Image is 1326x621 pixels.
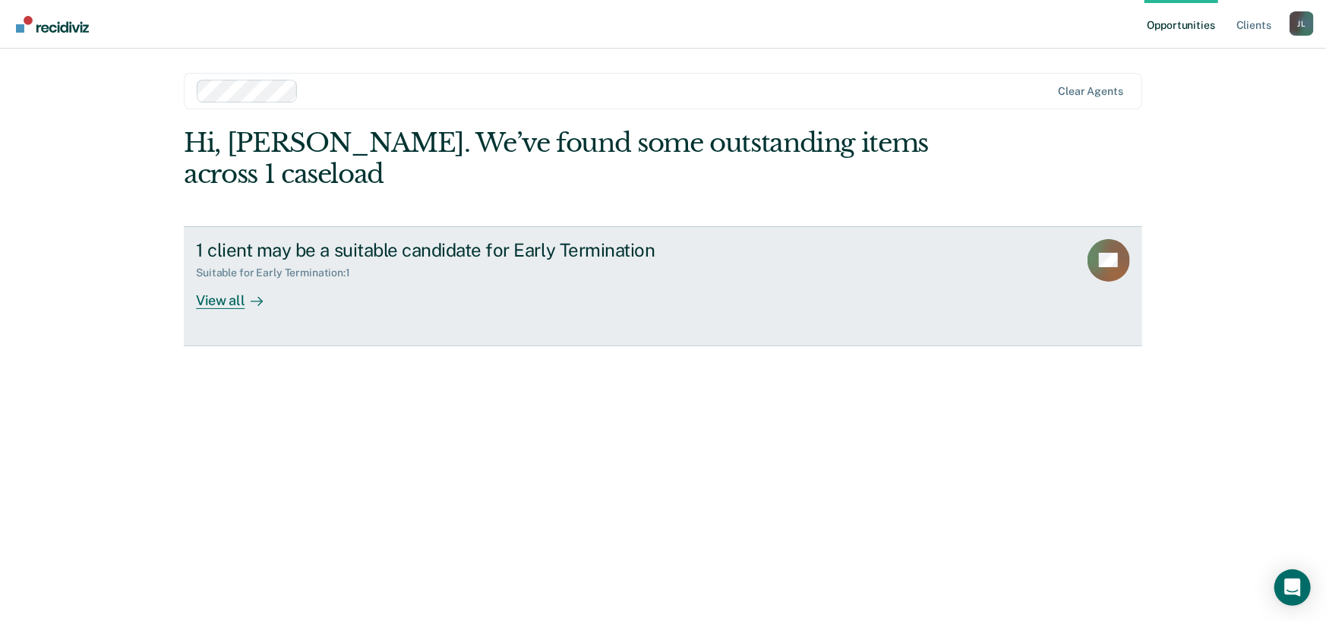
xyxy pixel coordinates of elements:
[184,128,950,190] div: Hi, [PERSON_NAME]. We’ve found some outstanding items across 1 caseload
[16,16,89,33] img: Recidiviz
[1290,11,1314,36] div: J L
[196,266,362,279] div: Suitable for Early Termination : 1
[1290,11,1314,36] button: Profile dropdown button
[184,226,1142,346] a: 1 client may be a suitable candidate for Early TerminationSuitable for Early Termination:1View all
[1274,569,1311,606] div: Open Intercom Messenger
[1058,85,1122,98] div: Clear agents
[196,279,281,309] div: View all
[196,239,729,261] div: 1 client may be a suitable candidate for Early Termination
